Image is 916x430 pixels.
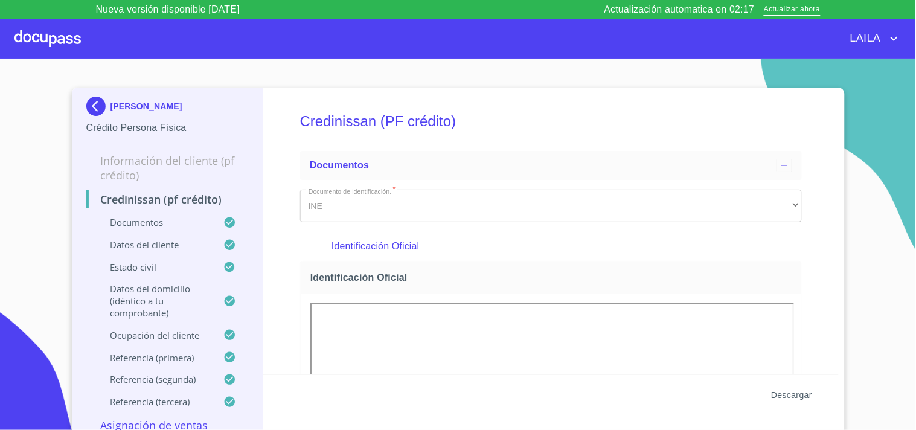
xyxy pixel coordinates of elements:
p: Documentos [86,216,224,228]
img: Docupass spot blue [86,97,110,116]
div: INE [300,190,802,222]
p: Ocupación del Cliente [86,329,224,341]
p: Referencia (primera) [86,351,224,364]
p: Crédito Persona Física [86,121,249,135]
span: Documentos [310,160,369,170]
p: Datos del cliente [86,239,224,251]
p: Credinissan (PF crédito) [86,192,249,207]
span: LAILA [841,29,887,48]
button: account of current user [841,29,902,48]
span: Descargar [771,388,812,403]
p: [PERSON_NAME] [110,101,182,111]
p: Datos del domicilio (idéntico a tu comprobante) [86,283,224,319]
p: Referencia (segunda) [86,373,224,385]
p: Información del cliente (PF crédito) [86,153,249,182]
p: Referencia (tercera) [86,396,224,408]
p: Identificación Oficial [331,239,770,254]
span: Actualizar ahora [764,4,820,16]
span: Identificación Oficial [310,271,796,284]
button: Descargar [766,384,817,406]
div: [PERSON_NAME] [86,97,249,121]
div: Documentos [300,151,802,180]
p: Nueva versión disponible [DATE] [96,2,240,17]
p: Actualización automatica en 02:17 [604,2,755,17]
h5: Credinissan (PF crédito) [300,97,802,146]
p: Estado civil [86,261,224,273]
